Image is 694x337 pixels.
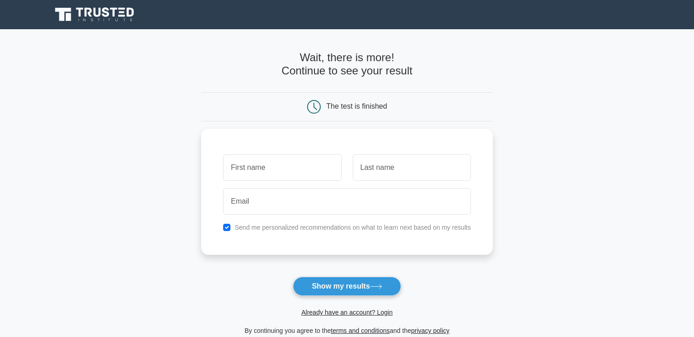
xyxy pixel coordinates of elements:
[235,224,471,231] label: Send me personalized recommendations on what to learn next based on my results
[201,51,493,78] h4: Wait, there is more! Continue to see your result
[293,277,401,296] button: Show my results
[326,102,387,110] div: The test is finished
[223,154,341,181] input: First name
[196,325,498,336] div: By continuing you agree to the and the
[223,188,471,215] input: Email
[301,309,392,316] a: Already have an account? Login
[331,327,390,334] a: terms and conditions
[411,327,449,334] a: privacy policy
[353,154,471,181] input: Last name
